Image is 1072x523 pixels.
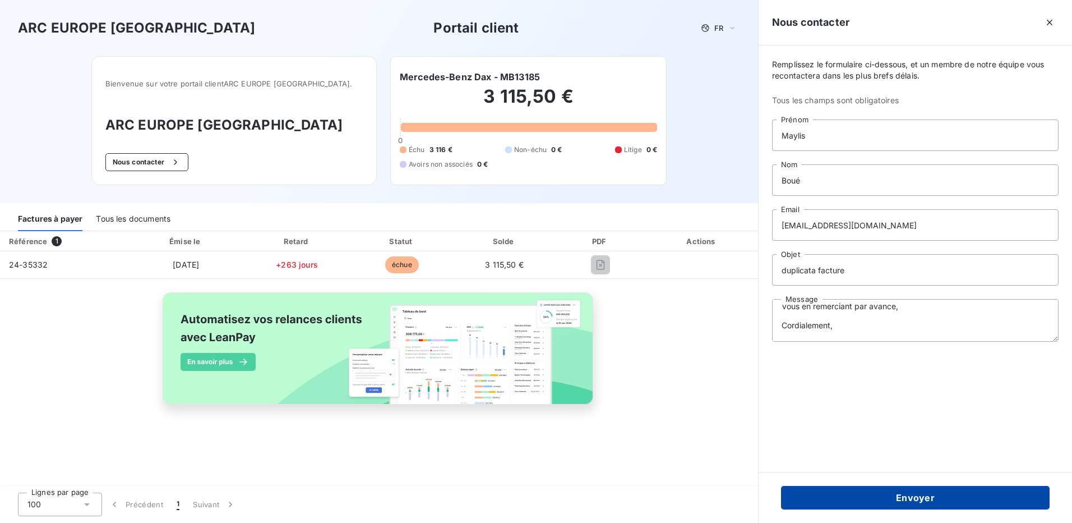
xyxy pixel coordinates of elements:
span: Échu [409,145,425,155]
span: échue [385,256,419,273]
span: Non-échu [514,145,547,155]
span: 3 115,50 € [485,260,524,269]
button: Nous contacter [105,153,188,171]
span: Remplissez le formulaire ci-dessous, et un membre de notre équipe vous recontactera dans les plus... [772,59,1059,81]
h2: 3 115,50 € [400,85,657,119]
input: placeholder [772,164,1059,196]
span: Avoirs non associés [409,159,473,169]
div: Retard [246,236,348,247]
span: 0 € [646,145,657,155]
div: Statut [352,236,451,247]
span: 1 [177,499,179,510]
span: Bienvenue sur votre portail client ARC EUROPE [GEOGRAPHIC_DATA] . [105,79,363,88]
input: placeholder [772,254,1059,286]
span: +263 jours [276,260,318,269]
span: 0 € [551,145,562,155]
button: Envoyer [781,486,1050,510]
textarea: Bonjour, pourriez-vous m'envoyer le duplicata de la facture 24-35332 du [DATE] pour un montant de... [772,299,1059,342]
h3: ARC EUROPE [GEOGRAPHIC_DATA] [105,115,363,135]
h3: ARC EUROPE [GEOGRAPHIC_DATA] [18,18,255,38]
div: Solde [456,236,552,247]
span: 24-35332 [9,260,48,269]
input: placeholder [772,120,1059,151]
span: FR [714,24,723,33]
h5: Nous contacter [772,15,849,30]
button: Suivant [186,493,243,516]
span: Litige [624,145,642,155]
input: placeholder [772,209,1059,241]
div: Émise le [131,236,242,247]
div: Référence [9,237,47,246]
button: Précédent [102,493,170,516]
img: banner [153,286,606,424]
div: Tous les documents [96,208,170,231]
span: 3 116 € [429,145,452,155]
button: 1 [170,493,186,516]
h3: Portail client [433,18,519,38]
span: 1 [52,236,62,246]
div: Actions [648,236,756,247]
span: 0 € [477,159,488,169]
span: 0 [398,136,403,145]
h6: Mercedes-Benz Dax - MB13185 [400,70,540,84]
div: PDF [557,236,644,247]
div: Factures à payer [18,208,82,231]
span: 100 [27,499,41,510]
span: Tous les champs sont obligatoires [772,95,1059,106]
span: [DATE] [173,260,199,269]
